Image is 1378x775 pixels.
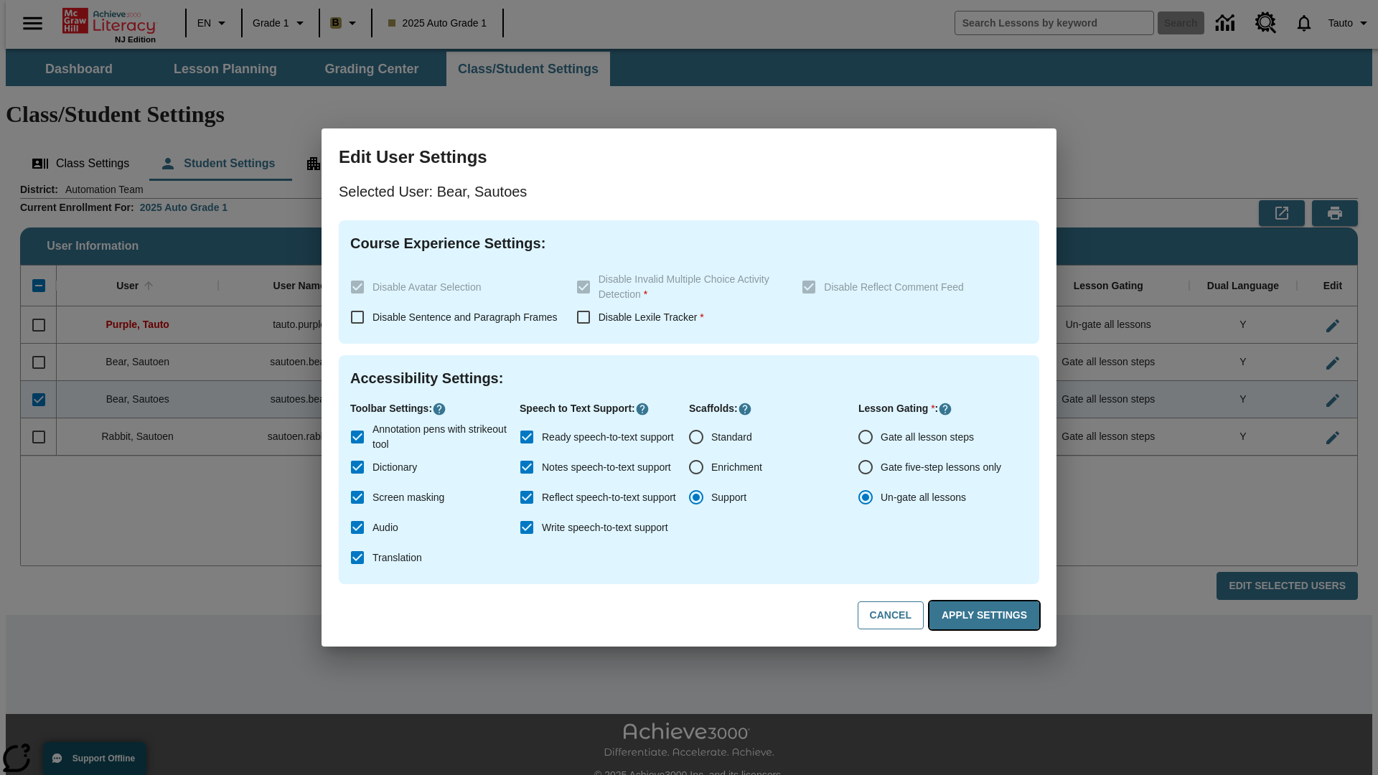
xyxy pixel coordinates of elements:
[542,460,671,475] span: Notes speech-to-text support
[568,272,791,302] label: These settings are specific to individual classes. To see these settings or make changes, please ...
[635,402,650,416] button: Click here to know more about
[372,520,398,535] span: Audio
[350,367,1028,390] h4: Accessibility Settings :
[738,402,752,416] button: Click here to know more about
[929,601,1039,629] button: Apply Settings
[858,401,1028,416] p: Lesson Gating :
[372,550,422,565] span: Translation
[599,311,704,323] span: Disable Lexile Tracker
[542,490,676,505] span: Reflect speech-to-text support
[711,460,762,475] span: Enrichment
[432,402,446,416] button: Click here to know more about
[542,520,668,535] span: Write speech-to-text support
[881,490,966,505] span: Un-gate all lessons
[824,281,964,293] span: Disable Reflect Comment Feed
[372,422,508,452] span: Annotation pens with strikeout tool
[542,430,674,445] span: Ready speech-to-text support
[881,460,1001,475] span: Gate five-step lessons only
[858,601,924,629] button: Cancel
[794,272,1016,302] label: These settings are specific to individual classes. To see these settings or make changes, please ...
[938,402,952,416] button: Click here to know more about
[881,430,974,445] span: Gate all lesson steps
[350,232,1028,255] h4: Course Experience Settings :
[689,401,858,416] p: Scaffolds :
[599,273,769,300] span: Disable Invalid Multiple Choice Activity Detection
[339,146,1039,169] h3: Edit User Settings
[372,281,482,293] span: Disable Avatar Selection
[711,490,746,505] span: Support
[372,460,417,475] span: Dictionary
[372,311,558,323] span: Disable Sentence and Paragraph Frames
[339,180,1039,203] p: Selected User: Bear, Sautoes
[350,401,520,416] p: Toolbar Settings :
[342,272,565,302] label: These settings are specific to individual classes. To see these settings or make changes, please ...
[711,430,752,445] span: Standard
[520,401,689,416] p: Speech to Text Support :
[372,490,444,505] span: Screen masking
